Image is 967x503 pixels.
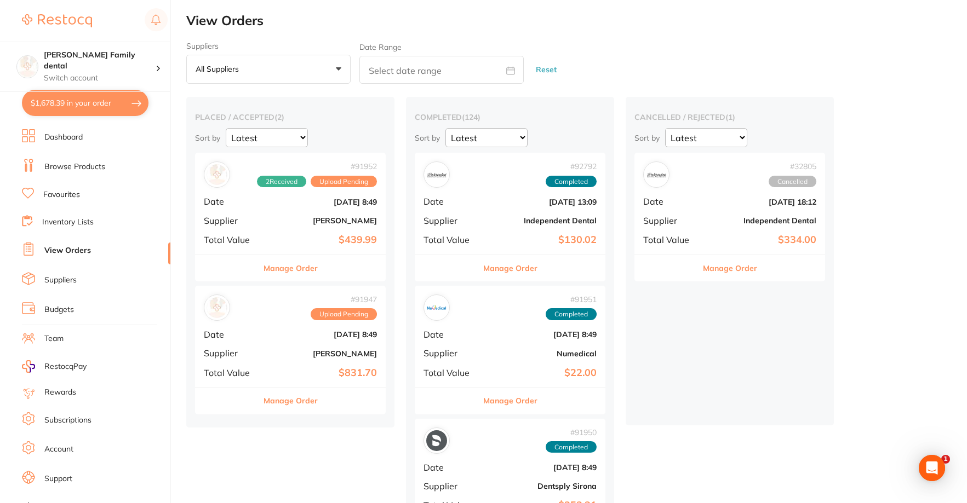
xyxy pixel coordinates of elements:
span: Total Value [424,368,478,378]
button: Manage Order [264,388,318,414]
button: All suppliers [186,55,351,84]
img: Dentsply Sirona [426,430,447,451]
span: Date [424,329,478,339]
label: Suppliers [186,42,351,50]
a: Budgets [44,304,74,315]
span: Upload Pending [311,176,377,188]
span: Completed [546,441,597,453]
b: $831.70 [267,367,377,379]
h4: Westbrook Family dental [44,50,156,71]
img: Numedical [426,297,447,318]
b: $334.00 [707,234,816,246]
span: Date [204,329,259,339]
a: Suppliers [44,275,77,286]
b: [DATE] 13:09 [487,198,597,206]
span: Date [204,196,259,206]
span: # 91947 [311,295,377,304]
img: RestocqPay [22,360,35,373]
b: [DATE] 8:49 [487,330,597,339]
p: Sort by [195,133,220,143]
span: # 91951 [546,295,597,304]
b: [DATE] 8:49 [487,463,597,472]
input: Select date range [359,56,524,84]
b: [DATE] 8:49 [267,330,377,339]
span: # 91950 [546,428,597,437]
span: Upload Pending [311,308,377,320]
span: RestocqPay [44,361,87,372]
a: RestocqPay [22,360,87,373]
a: Support [44,473,72,484]
span: Supplier [643,216,698,226]
h2: completed ( 124 ) [415,112,605,122]
b: $439.99 [267,234,377,246]
p: Switch account [44,73,156,84]
h2: cancelled / rejected ( 1 ) [634,112,825,122]
span: Total Value [204,235,259,245]
div: Open Intercom Messenger [919,455,945,481]
b: [PERSON_NAME] [267,216,377,225]
button: $1,678.39 in your order [22,90,148,116]
a: Inventory Lists [42,217,94,228]
span: Supplier [424,216,478,226]
button: Manage Order [264,255,318,281]
a: Account [44,444,73,455]
span: Date [424,196,478,206]
span: Supplier [424,348,478,358]
span: Supplier [204,216,259,226]
button: Manage Order [703,255,757,281]
div: Henry Schein Halas#919522ReceivedUpload PendingDate[DATE] 8:49Supplier[PERSON_NAME]Total Value$43... [195,153,386,281]
span: Total Value [424,235,478,245]
a: Team [44,333,64,344]
span: Completed [546,176,597,188]
a: Dashboard [44,132,83,143]
b: $22.00 [487,367,597,379]
img: Henry Schein Halas [207,164,227,185]
a: Favourites [43,189,80,200]
span: Supplier [204,348,259,358]
span: # 92792 [546,162,597,171]
button: Reset [533,55,560,84]
img: Independent Dental [426,164,447,185]
button: Manage Order [483,388,537,414]
span: Total Value [204,368,259,378]
b: [DATE] 18:12 [707,198,816,206]
b: Numedical [487,349,597,358]
img: Independent Dental [646,164,667,185]
h2: placed / accepted ( 2 ) [195,112,386,122]
span: Date [643,196,698,206]
b: $130.02 [487,234,597,246]
span: # 32805 [769,162,816,171]
a: Restocq Logo [22,8,92,33]
b: [DATE] 8:49 [267,198,377,206]
span: 1 [941,455,950,464]
a: Subscriptions [44,415,91,426]
span: Supplier [424,481,478,491]
span: Total Value [643,235,698,245]
a: View Orders [44,245,91,256]
h2: View Orders [186,13,967,28]
b: [PERSON_NAME] [267,349,377,358]
img: Adam Dental [207,297,227,318]
div: Adam Dental#91947Upload PendingDate[DATE] 8:49Supplier[PERSON_NAME]Total Value$831.70Manage Order [195,286,386,414]
b: Independent Dental [707,216,816,225]
button: Manage Order [483,255,537,281]
b: Dentsply Sirona [487,482,597,490]
span: Completed [546,308,597,320]
a: Browse Products [44,161,105,172]
span: Cancelled [769,176,816,188]
span: Date [424,462,478,472]
img: Westbrook Family dental [17,56,38,77]
b: Independent Dental [487,216,597,225]
span: # 91952 [257,162,377,171]
a: Rewards [44,387,76,398]
span: Received [257,176,306,188]
p: Sort by [415,133,440,143]
p: All suppliers [196,64,243,74]
label: Date Range [359,43,402,51]
p: Sort by [634,133,660,143]
img: Restocq Logo [22,14,92,27]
